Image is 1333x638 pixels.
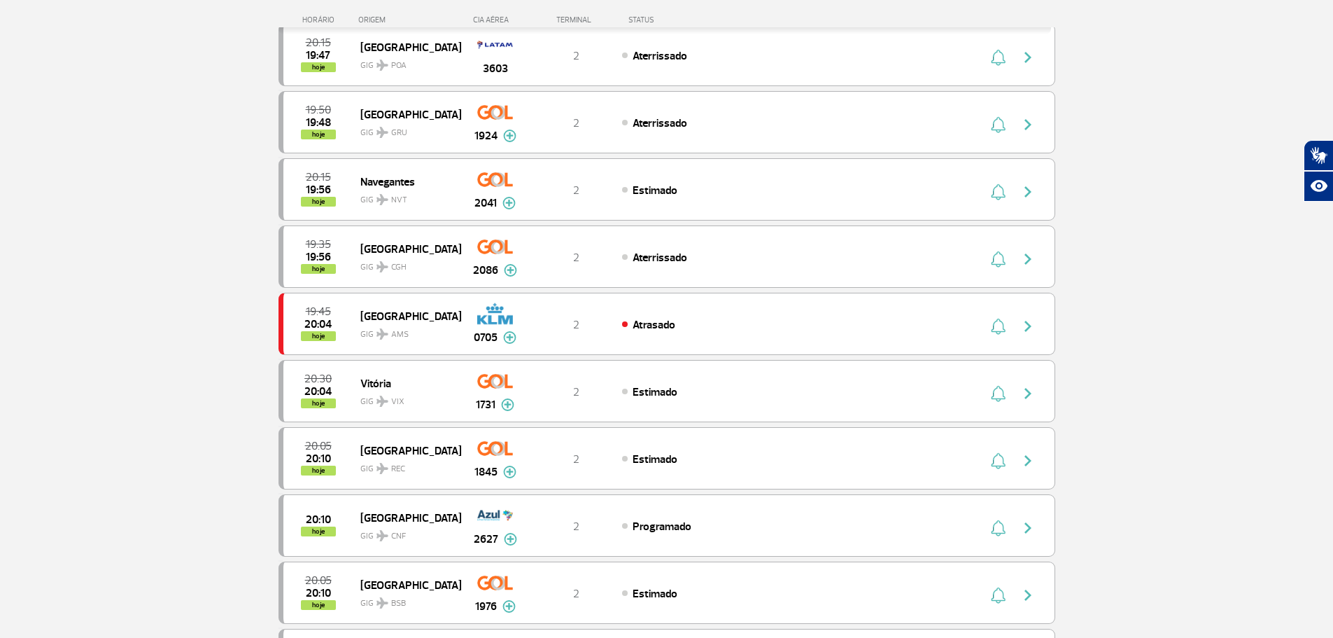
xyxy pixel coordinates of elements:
[1304,140,1333,171] button: Abrir tradutor de língua de sinais.
[306,454,331,464] span: 2025-09-30 20:10:00
[391,194,407,207] span: NVT
[301,331,336,341] span: hoje
[991,452,1006,469] img: sino-painel-voo.svg
[1020,520,1036,536] img: seta-direita-painel-voo.svg
[376,127,388,138] img: destiny_airplane.svg
[573,183,579,197] span: 2
[391,530,406,543] span: CNF
[474,329,498,346] span: 0705
[306,118,331,127] span: 2025-09-30 19:48:02
[633,49,687,63] span: Aterrissado
[1020,318,1036,335] img: seta-direita-painel-voo.svg
[360,186,450,207] span: GIG
[991,49,1006,66] img: sino-painel-voo.svg
[376,60,388,71] img: destiny_airplane.svg
[305,576,332,585] span: 2025-09-30 20:05:00
[391,396,404,408] span: VIX
[503,331,516,344] img: mais-info-painel-voo.svg
[301,264,336,274] span: hoje
[633,587,677,601] span: Estimado
[306,50,330,60] span: 2025-09-30 19:47:00
[991,587,1006,604] img: sino-painel-voo.svg
[360,441,450,459] span: [GEOGRAPHIC_DATA]
[573,251,579,265] span: 2
[530,15,621,25] div: TERMINAL
[301,466,336,476] span: hoje
[301,527,336,536] span: hoje
[376,194,388,205] img: destiny_airplane.svg
[305,441,332,451] span: 2025-09-30 20:05:00
[360,172,450,190] span: Navegantes
[633,385,677,399] span: Estimado
[573,385,579,399] span: 2
[306,172,331,182] span: 2025-09-30 20:15:00
[306,185,331,195] span: 2025-09-30 19:56:00
[360,119,450,139] span: GIG
[573,587,579,601] span: 2
[306,307,331,317] span: 2025-09-30 19:45:00
[474,195,497,211] span: 2041
[391,328,409,341] span: AMS
[360,52,450,72] span: GIG
[360,374,450,392] span: Vitória
[1304,171,1333,202] button: Abrir recursos assistivos.
[633,452,677,466] span: Estimado
[360,240,450,258] span: [GEOGRAPHIC_DATA]
[301,62,336,72] span: hoje
[376,328,388,340] img: destiny_airplane.svg
[991,251,1006,268] img: sino-painel-voo.svg
[504,264,517,277] img: mais-info-painel-voo.svg
[306,105,331,115] span: 2025-09-30 19:50:00
[391,127,407,139] span: GRU
[504,533,517,546] img: mais-info-painel-voo.svg
[501,398,514,411] img: mais-info-painel-voo.svg
[360,38,450,56] span: [GEOGRAPHIC_DATA]
[360,508,450,527] span: [GEOGRAPHIC_DATA]
[502,600,516,613] img: mais-info-painel-voo.svg
[376,530,388,541] img: destiny_airplane.svg
[376,396,388,407] img: destiny_airplane.svg
[1020,587,1036,604] img: seta-direita-painel-voo.svg
[306,240,331,249] span: 2025-09-30 19:35:00
[358,15,460,25] div: ORIGEM
[1020,116,1036,133] img: seta-direita-painel-voo.svg
[306,515,331,525] span: 2025-09-30 20:10:00
[573,520,579,534] span: 2
[460,15,530,25] div: CIA AÉREA
[503,466,516,478] img: mais-info-painel-voo.svg
[633,251,687,265] span: Aterrissado
[360,590,450,610] span: GIG
[475,598,497,615] span: 1976
[391,463,405,476] span: REC
[301,130,336,139] span: hoje
[573,452,579,466] span: 2
[391,597,406,610] span: BSB
[1020,385,1036,402] img: seta-direita-painel-voo.svg
[360,254,450,274] span: GIG
[573,116,579,130] span: 2
[633,183,677,197] span: Estimado
[283,15,359,25] div: HORÁRIO
[474,531,498,548] span: 2627
[991,385,1006,402] img: sino-painel-voo.svg
[306,38,331,48] span: 2025-09-30 20:15:00
[391,60,407,72] span: POA
[301,197,336,207] span: hoje
[360,455,450,476] span: GIG
[376,597,388,609] img: destiny_airplane.svg
[633,520,691,534] span: Programado
[502,197,516,209] img: mais-info-painel-voo.svg
[573,318,579,332] span: 2
[991,183,1006,200] img: sino-painel-voo.svg
[301,398,336,408] span: hoje
[304,387,332,396] span: 2025-09-30 20:04:00
[474,127,498,144] span: 1924
[474,464,498,480] span: 1845
[1304,140,1333,202] div: Plugin de acessibilidade da Hand Talk.
[306,588,331,598] span: 2025-09-30 20:10:00
[360,105,450,123] span: [GEOGRAPHIC_DATA]
[1020,183,1036,200] img: seta-direita-painel-voo.svg
[360,307,450,325] span: [GEOGRAPHIC_DATA]
[1020,452,1036,469] img: seta-direita-painel-voo.svg
[391,261,407,274] span: CGH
